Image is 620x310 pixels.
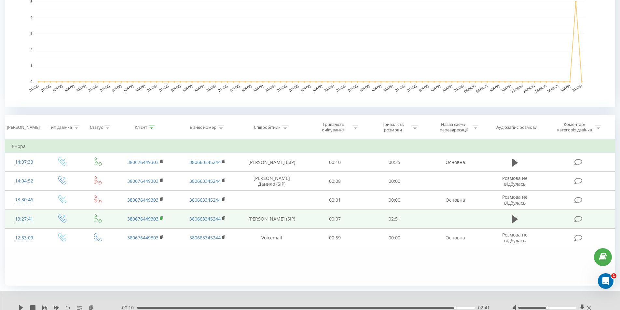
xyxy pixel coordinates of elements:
text: [DATE] [371,84,382,92]
td: 00:35 [365,153,424,172]
text: [DATE] [560,84,571,92]
div: Статус [90,125,103,130]
text: [DATE] [206,84,217,92]
div: Назва схеми переадресації [436,122,471,133]
text: [DATE] [289,84,299,92]
span: 1 [611,273,616,278]
td: Основна [424,228,486,247]
text: 04.08.25 [463,84,476,93]
text: [DATE] [265,84,276,92]
text: 3 [30,32,32,36]
text: [DATE] [395,84,406,92]
span: Розмова не відбулась [502,194,528,206]
text: [DATE] [454,84,465,92]
div: Accessibility label [546,306,548,309]
td: 00:59 [305,228,365,247]
div: [PERSON_NAME] [7,125,40,130]
text: [DATE] [123,84,134,92]
div: Клієнт [135,125,147,130]
div: 13:30:46 [12,194,37,206]
text: 1 [30,64,32,68]
text: [DATE] [253,84,264,92]
text: [DATE] [76,84,87,92]
text: [DATE] [419,84,429,92]
td: 02:51 [365,209,424,228]
div: Співробітник [254,125,281,130]
text: [DATE] [406,84,417,92]
text: [DATE] [218,84,228,92]
text: [DATE] [359,84,370,92]
td: 00:00 [365,191,424,209]
text: [DATE] [135,84,146,92]
text: [DATE] [430,84,441,92]
td: 00:01 [305,191,365,209]
text: [DATE] [52,84,63,92]
text: [DATE] [171,84,181,92]
div: 14:07:33 [12,156,37,168]
text: [DATE] [324,84,335,92]
text: [DATE] [501,84,512,92]
div: Accessibility label [454,306,457,309]
text: [DATE] [572,84,583,92]
text: [DATE] [277,84,287,92]
div: Тривалість розмови [376,122,410,133]
text: [DATE] [194,84,205,92]
text: [DATE] [241,84,252,92]
div: 13:27:41 [12,213,37,225]
td: [PERSON_NAME] (SIP) [239,153,305,172]
text: 0 [30,80,32,84]
text: [DATE] [112,84,122,92]
text: [DATE] [159,84,170,92]
text: [DATE] [182,84,193,92]
a: 380683345244 [189,235,221,241]
div: Аудіозапис розмови [496,125,537,130]
a: 380663345244 [189,197,221,203]
text: 16.08.25 [534,84,547,93]
text: [DATE] [383,84,394,92]
text: [DATE] [29,84,40,92]
text: [DATE] [41,84,51,92]
div: 14:04:52 [12,175,37,187]
a: 380676449303 [127,197,158,203]
td: Основна [424,153,486,172]
text: [DATE] [442,84,453,92]
td: Вчора [5,140,615,153]
text: [DATE] [64,84,75,92]
text: 4 [30,16,32,20]
a: 380676449303 [127,216,158,222]
text: [DATE] [489,84,500,92]
td: [PERSON_NAME] Данило (SIP) [239,172,305,191]
a: 380676449303 [127,178,158,184]
td: 00:07 [305,209,365,228]
text: [DATE] [336,84,347,92]
text: [DATE] [300,84,311,92]
text: [DATE] [100,84,110,92]
text: 2 [30,48,32,52]
a: 380676449303 [127,235,158,241]
iframe: Intercom live chat [598,273,613,289]
text: [DATE] [348,84,358,92]
td: 00:00 [365,172,424,191]
span: Розмова не відбулась [502,175,528,187]
div: Бізнес номер [190,125,216,130]
text: [DATE] [88,84,99,92]
td: 00:10 [305,153,365,172]
td: [PERSON_NAME] (SIP) [239,209,305,228]
td: Voicemail [239,228,305,247]
a: 380663345244 [189,178,221,184]
div: 12:33:09 [12,232,37,244]
text: [DATE] [312,84,323,92]
text: [DATE] [147,84,158,92]
text: 12.08.25 [511,84,524,93]
text: 14.08.25 [523,84,536,93]
div: Тривалість очікування [316,122,351,133]
text: [DATE] [229,84,240,92]
div: Коментар/категорія дзвінка [556,122,594,133]
text: 06.08.25 [475,84,489,93]
div: Тип дзвінка [49,125,72,130]
td: 00:00 [365,228,424,247]
a: 380663345244 [189,216,221,222]
td: 00:08 [305,172,365,191]
span: Розмова не відбулась [502,232,528,244]
a: 380676449303 [127,159,158,165]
